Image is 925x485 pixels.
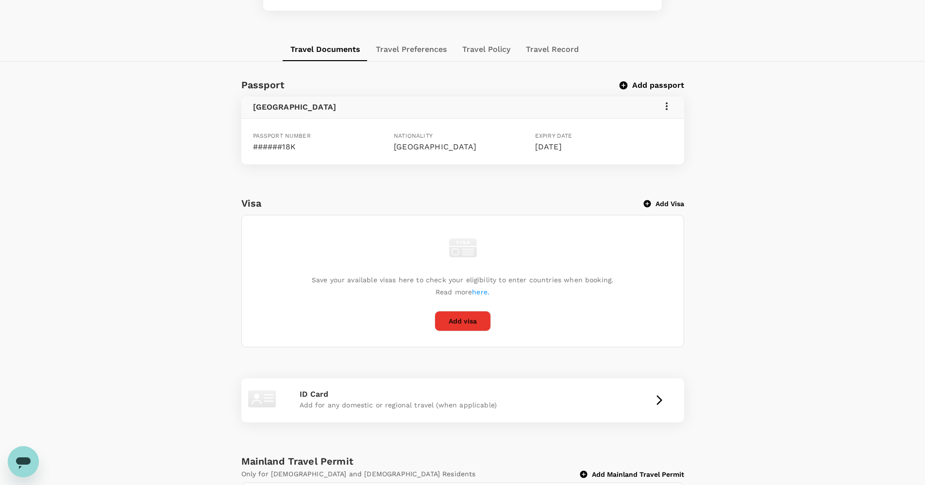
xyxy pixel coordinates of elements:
[394,141,531,153] p: [GEOGRAPHIC_DATA]
[621,81,684,90] button: Add passport
[241,469,537,479] p: Only for [DEMOGRAPHIC_DATA] and [DEMOGRAPHIC_DATA] Residents
[283,38,368,61] button: Travel Documents
[518,38,587,61] button: Travel Record
[656,199,684,209] p: Add Visa
[245,382,279,416] img: id-card
[312,275,613,285] p: Save your available visas here to check your eligibility to enter countries when booking.
[472,288,489,296] a: here.
[580,470,684,479] button: Add Mainland Travel Permit
[535,141,673,153] p: [DATE]
[300,400,626,410] p: Add for any domestic or regional travel (when applicable)
[253,100,336,114] h6: [GEOGRAPHIC_DATA]
[300,388,626,400] p: ID Card
[454,38,518,61] button: Travel Policy
[253,132,311,139] span: Passport number
[241,77,285,93] h6: Passport
[535,132,572,139] span: Expiry date
[241,453,537,469] h6: Mainland Travel Permit
[394,132,433,139] span: Nationality
[435,311,491,331] button: Add visa
[253,141,390,153] p: ######18K
[241,195,644,211] h6: Visa
[368,38,454,61] button: Travel Preferences
[644,199,684,209] button: Add Visa
[8,446,39,477] iframe: Button to launch messaging window
[446,231,480,265] img: visa
[436,287,489,297] p: Read more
